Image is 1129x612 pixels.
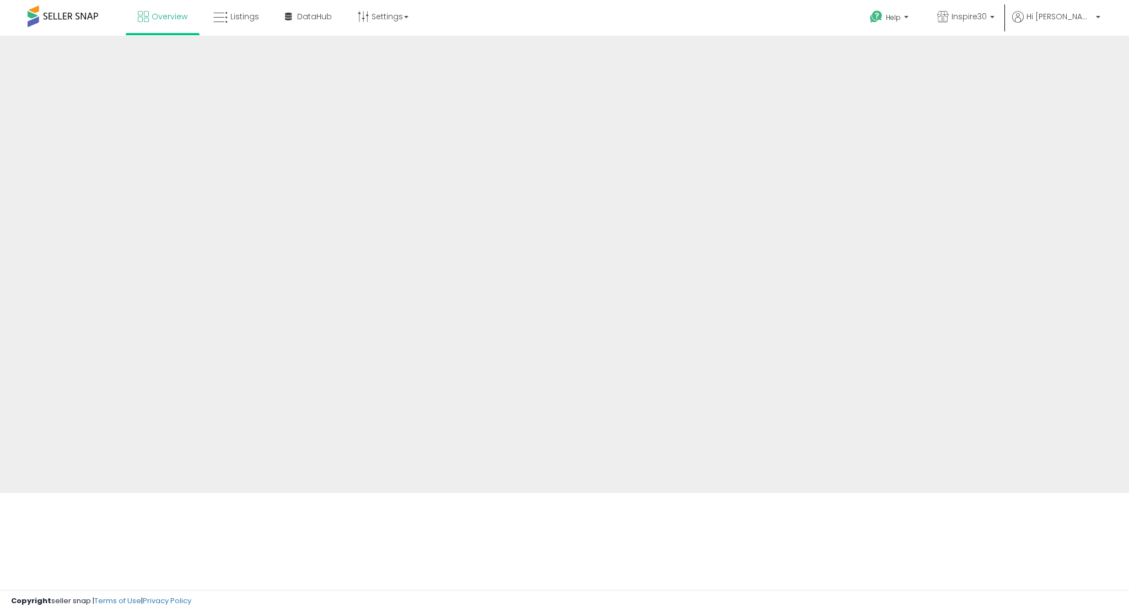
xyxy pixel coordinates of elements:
a: Help [861,2,920,36]
span: Listings [230,11,259,22]
span: Inspire30 [951,11,987,22]
span: Hi [PERSON_NAME] [1026,11,1093,22]
i: Get Help [869,10,883,24]
span: Overview [152,11,187,22]
span: DataHub [297,11,332,22]
span: Help [886,13,901,22]
a: Hi [PERSON_NAME] [1012,11,1100,36]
